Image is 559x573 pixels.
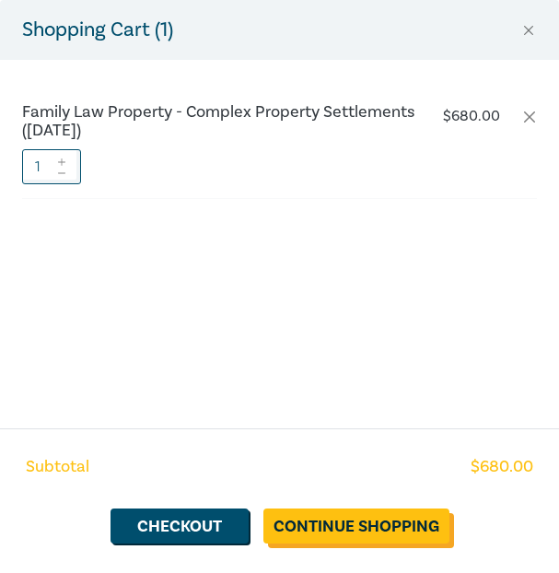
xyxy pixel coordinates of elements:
[22,103,436,140] a: Family Law Property - Complex Property Settlements ([DATE])
[263,509,449,544] a: Continue Shopping
[26,455,89,479] span: Subtotal
[443,108,500,125] p: $ 680.00
[22,15,173,45] h5: Shopping Cart ( 1 )
[22,149,81,184] input: 1
[520,22,537,39] button: Close
[471,455,533,479] span: $ 680.00
[111,509,249,544] a: Checkout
